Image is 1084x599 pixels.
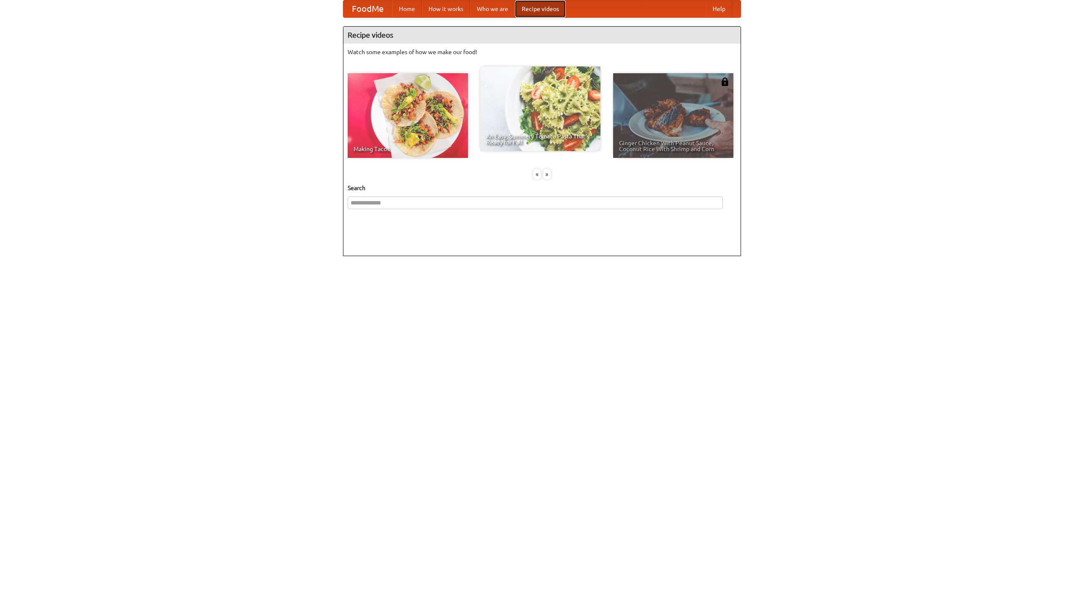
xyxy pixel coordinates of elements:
h4: Recipe videos [343,27,741,44]
p: Watch some examples of how we make our food! [348,48,736,56]
a: Who we are [470,0,515,17]
img: 483408.png [721,77,729,86]
a: How it works [422,0,470,17]
h5: Search [348,184,736,192]
a: Home [392,0,422,17]
a: Help [706,0,732,17]
span: An Easy, Summery Tomato Pasta That's Ready for Fall [486,133,595,145]
a: Making Tacos [348,73,468,158]
a: FoodMe [343,0,392,17]
a: Recipe videos [515,0,566,17]
span: Making Tacos [354,146,462,152]
div: » [543,169,551,179]
div: « [533,169,541,179]
a: An Easy, Summery Tomato Pasta That's Ready for Fall [480,66,600,151]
